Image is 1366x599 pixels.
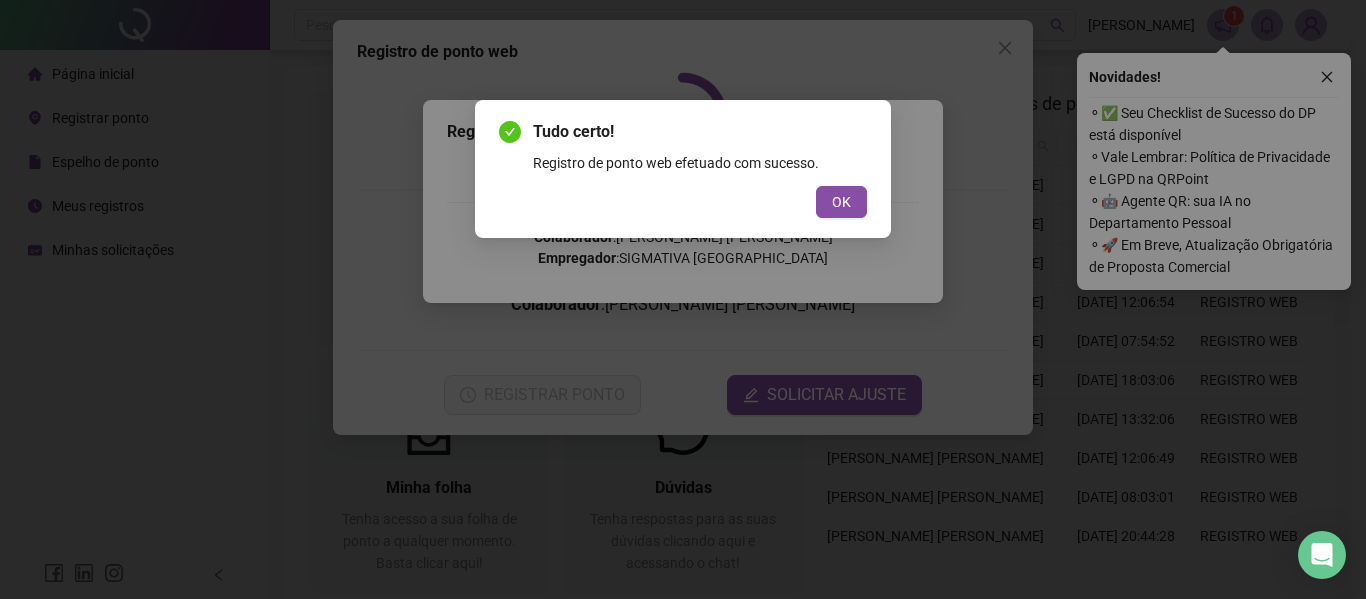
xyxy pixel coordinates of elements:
[816,186,867,218] button: OK
[533,152,867,174] div: Registro de ponto web efetuado com sucesso.
[1298,531,1346,579] div: Open Intercom Messenger
[832,191,851,213] span: OK
[499,121,521,143] span: check-circle
[533,120,867,144] span: Tudo certo!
